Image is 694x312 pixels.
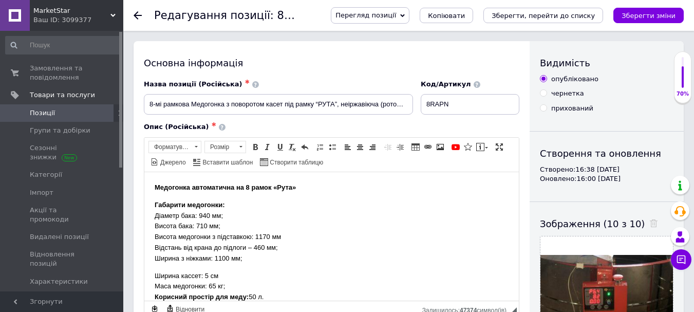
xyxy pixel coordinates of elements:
[551,89,584,98] div: чернетка
[422,141,434,153] a: Вставити/Редагувати посилання (Ctrl+L)
[30,250,95,268] span: Відновлення позицій
[212,121,216,128] span: ✱
[540,165,673,174] div: Створено: 16:38 [DATE]
[30,277,88,286] span: Характеристики
[30,232,89,242] span: Видалені позиції
[551,104,593,113] div: прихований
[354,141,366,153] a: По центру
[622,12,676,20] i: Зберегти зміни
[245,79,250,85] span: ✱
[30,206,95,224] span: Акції та промокоди
[435,141,446,153] a: Зображення
[674,51,691,103] div: 70% Якість заповнення
[342,141,353,153] a: По лівому краю
[299,141,310,153] a: Повернути (Ctrl+Z)
[475,141,490,153] a: Вставити повідомлення
[30,90,95,100] span: Товари та послуги
[613,8,684,23] button: Зберегти зміни
[382,141,393,153] a: Зменшити відступ
[30,188,53,197] span: Імпорт
[204,141,246,153] a: Розмір
[250,141,261,153] a: Жирний (Ctrl+B)
[450,141,461,153] a: Додати відео з YouTube
[462,141,474,153] a: Вставити іконку
[492,12,595,20] i: Зберегти, перейти до списку
[268,158,323,167] span: Створити таблицю
[421,80,471,88] span: Код/Артикул
[494,141,505,153] a: Максимізувати
[159,158,186,167] span: Джерело
[144,80,242,88] span: Назва позиції (Російська)
[314,141,326,153] a: Вставити/видалити нумерований список
[33,15,123,25] div: Ваш ID: 3099377
[134,11,142,20] div: Повернутися назад
[258,156,325,168] a: Створити таблицю
[30,64,95,82] span: Замовлення та повідомлення
[335,11,396,19] span: Перегляд позиції
[274,141,286,153] a: Підкреслений (Ctrl+U)
[540,147,673,160] div: Створення та оновлення
[144,94,413,115] input: Наприклад, H&M жіноча сукня зелена 38 розмір вечірня максі з блискітками
[5,36,121,54] input: Пошук
[144,123,209,131] span: Опис (Російська)
[201,158,253,167] span: Вставити шаблон
[33,6,110,15] span: MarketStar
[410,141,421,153] a: Таблиця
[287,141,298,153] a: Видалити форматування
[149,141,191,153] span: Форматування
[30,143,95,162] span: Сезонні знижки
[428,12,465,20] span: Копіювати
[30,108,55,118] span: Позиції
[192,156,255,168] a: Вставити шаблон
[327,141,338,153] a: Вставити/видалити маркований список
[30,126,90,135] span: Групи та добірки
[540,174,673,183] div: Оновлено: 16:00 [DATE]
[674,90,691,98] div: 70%
[144,57,519,69] div: Основна інформація
[148,141,201,153] a: Форматування
[367,141,378,153] a: По правому краю
[540,57,673,69] div: Видимість
[205,141,236,153] span: Розмір
[30,170,62,179] span: Категорії
[551,75,598,84] div: опубліковано
[420,8,473,23] button: Копіювати
[540,217,673,230] div: Зображення (10 з 10)
[149,156,187,168] a: Джерело
[144,172,519,301] iframe: Редактор, E7294152-4EB9-4B5E-8DD9-2212A8853FAC
[395,141,406,153] a: Збільшити відступ
[671,249,691,270] button: Чат з покупцем
[483,8,603,23] button: Зберегти, перейти до списку
[262,141,273,153] a: Курсив (Ctrl+I)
